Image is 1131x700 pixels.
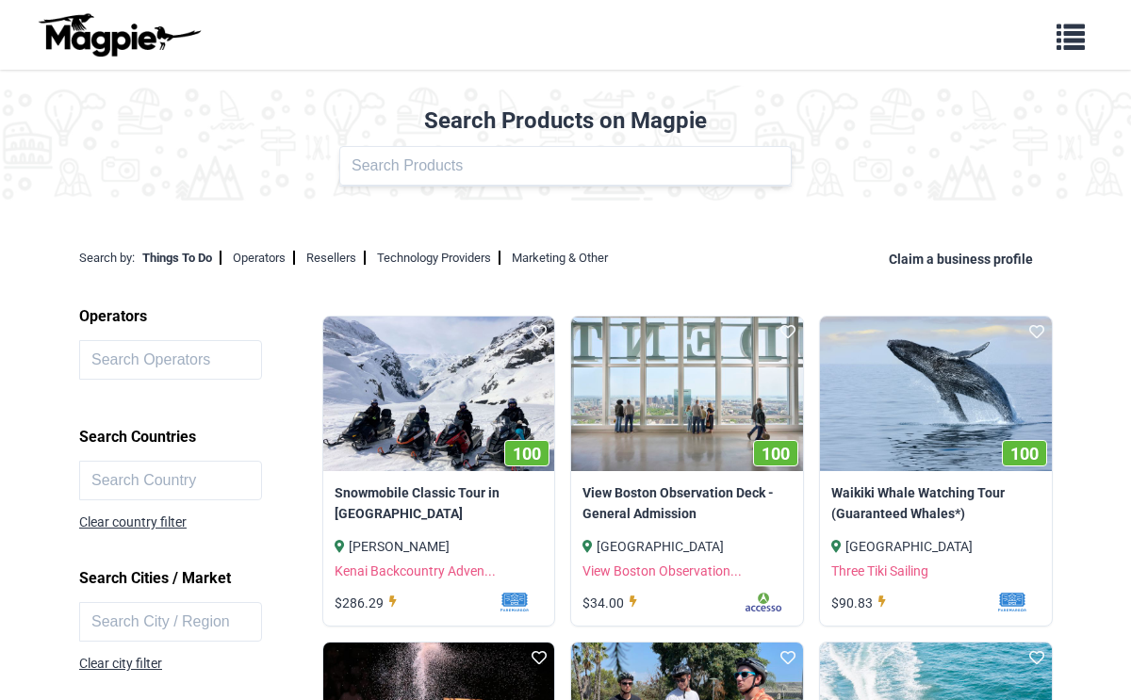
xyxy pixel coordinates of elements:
[79,421,322,453] h2: Search Countries
[571,317,803,471] img: View Boston Observation Deck - General Admission image
[937,593,1041,611] img: mf1jrhtrrkrdcsvakxwt.svg
[34,12,204,57] img: logo-ab69f6fb50320c5b225c76a69d11143b.png
[339,146,792,186] input: Search Products
[831,563,928,578] a: Three Tiki Sailing
[377,251,500,265] a: Technology Providers
[831,593,892,613] div: $90.83
[11,107,1120,135] h2: Search Products on Magpie
[142,251,221,265] a: Things To Do
[79,512,187,532] div: Clear country filter
[1010,444,1039,464] span: 100
[513,444,541,464] span: 100
[79,562,322,594] h2: Search Cities / Market
[582,563,742,578] a: View Boston Observation...
[79,461,262,500] input: Search Country
[831,482,1041,525] a: Waikiki Whale Watching Tour (Guaranteed Whales*)
[820,317,1052,471] img: Waikiki Whale Watching Tour (Guaranteed Whales*) image
[831,536,1041,557] div: [GEOGRAPHIC_DATA]
[820,317,1052,471] a: 100
[79,653,162,674] div: Clear city filter
[582,536,792,557] div: [GEOGRAPHIC_DATA]
[335,536,544,557] div: [PERSON_NAME]
[335,563,496,578] a: Kenai Backcountry Adven...
[512,251,608,265] a: Marketing & Other
[335,482,544,525] a: Snowmobile Classic Tour in [GEOGRAPHIC_DATA]
[335,593,402,613] div: $286.29
[79,249,135,269] div: Search by:
[233,251,295,265] a: Operators
[306,251,366,265] a: Resellers
[889,252,1041,267] a: Claim a business profile
[323,317,555,471] img: Snowmobile Classic Tour in Kenai Fjords National Park image
[79,340,262,380] input: Search Operators
[79,602,262,642] input: Search City / Region
[79,301,322,333] h2: Operators
[688,593,792,611] img: rfmmbjnnyrazl4oou2zc.svg
[571,317,803,471] a: 100
[762,444,790,464] span: 100
[582,482,792,525] a: View Boston Observation Deck - General Admission
[582,593,643,613] div: $34.00
[323,317,555,471] a: 100
[439,593,543,611] img: mf1jrhtrrkrdcsvakxwt.svg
